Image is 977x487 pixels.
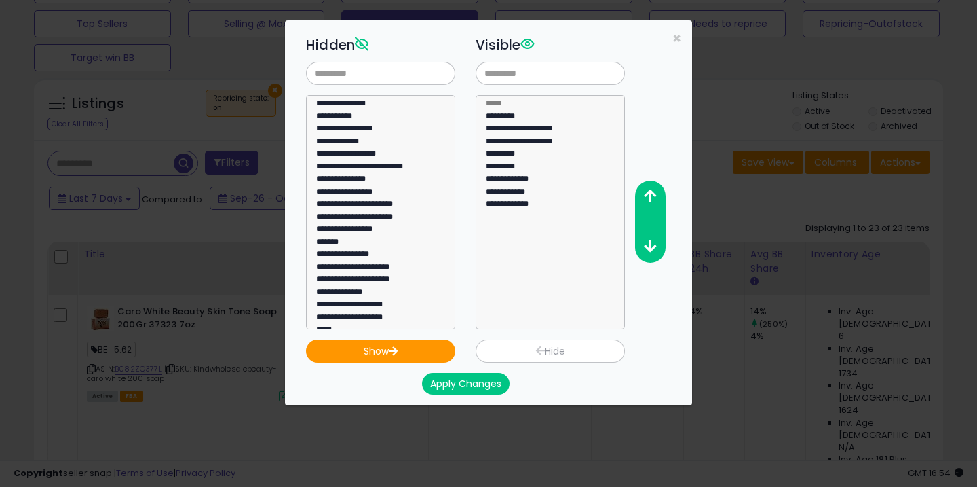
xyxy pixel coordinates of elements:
h3: Hidden [306,35,455,55]
button: Show [306,340,455,363]
span: × [672,29,681,48]
button: Apply Changes [422,373,510,395]
h3: Visible [476,35,625,55]
button: Hide [476,340,625,363]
